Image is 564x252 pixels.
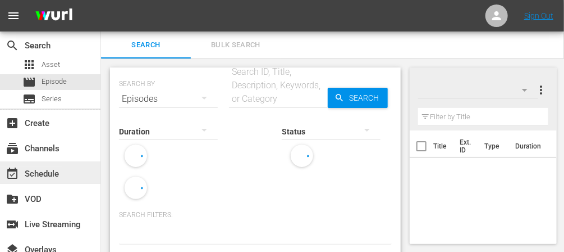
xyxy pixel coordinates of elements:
div: Episodes [119,83,218,115]
span: VOD [6,192,19,206]
span: Create [6,116,19,130]
span: menu [7,9,20,22]
span: Live Streaming [6,218,19,231]
span: Series [42,93,62,105]
th: Ext. ID [453,130,478,162]
span: more_vert [535,83,548,97]
button: Search [328,88,388,108]
img: ans4CAIJ8jUAAAAAAAAAAAAAAAAAAAAAAAAgQb4GAAAAAAAAAAAAAAAAAAAAAAAAJMjXAAAAAAAAAAAAAAAAAAAAAAAAgAT5G... [27,3,81,29]
span: Episode [22,75,36,89]
button: more_vert [535,76,548,103]
span: Search [108,39,184,52]
span: Bulk Search [198,39,274,52]
th: Title [433,130,453,162]
th: Type [478,130,508,162]
span: Search [6,39,19,52]
p: Search Filters: [119,210,392,220]
span: Search [345,88,388,108]
span: Series [22,92,36,106]
div: Search ID, Title, Description, Keywords, or Category [229,65,328,106]
a: Sign Out [524,11,553,20]
span: Episode [42,76,67,87]
span: Asset [42,59,60,70]
span: subscriptions [6,142,19,155]
span: event_available [6,167,19,181]
span: Asset [22,58,36,71]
